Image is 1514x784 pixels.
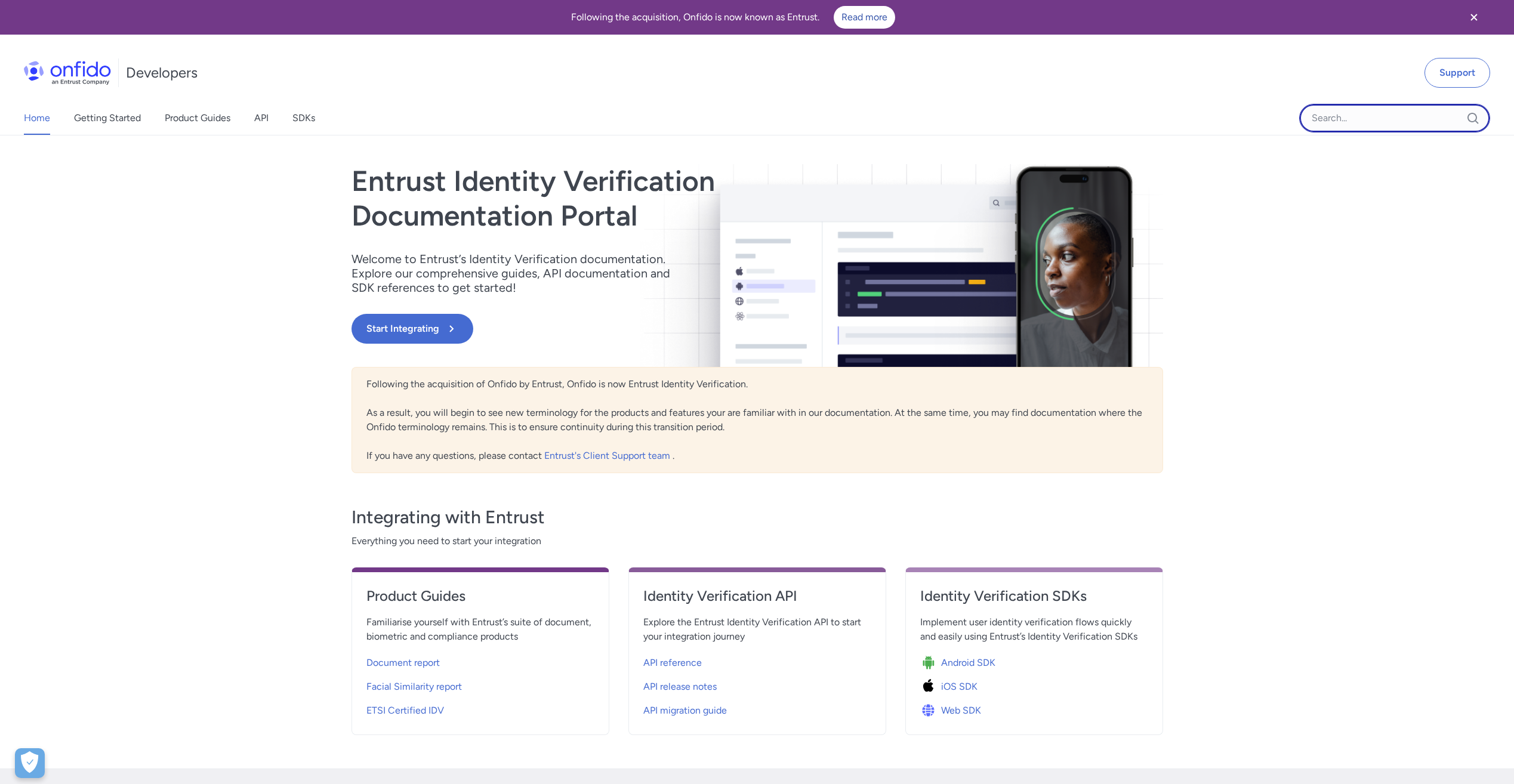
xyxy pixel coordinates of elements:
[643,696,871,720] a: API migration guide
[351,314,920,344] a: Start Integrating
[351,252,686,295] p: Welcome to Entrust’s Identity Verification documentation. Explore our comprehensive guides, API d...
[366,696,594,720] a: ETSI Certified IDV
[292,101,315,135] a: SDKs
[366,615,594,644] span: Familiarise yourself with Entrust’s suite of document, biometric and compliance products
[920,678,941,695] img: Icon iOS SDK
[366,703,444,718] span: ETSI Certified IDV
[643,615,871,644] span: Explore the Entrust Identity Verification API to start your integration journey
[643,703,727,718] span: API migration guide
[643,587,871,615] a: Identity Verification API
[74,101,141,135] a: Getting Started
[254,101,269,135] a: API
[643,649,871,672] a: API reference
[920,587,1148,606] h4: Identity Verification SDKs
[920,615,1148,644] span: Implement user identity verification flows quickly and easily using Entrust’s Identity Verificati...
[126,63,198,82] h1: Developers
[1424,58,1490,88] a: Support
[24,101,50,135] a: Home
[165,101,230,135] a: Product Guides
[351,505,1163,529] h3: Integrating with Entrust
[351,367,1163,473] div: Following the acquisition of Onfido by Entrust, Onfido is now Entrust Identity Verification. As a...
[366,672,594,696] a: Facial Similarity report
[14,6,1452,29] div: Following the acquisition, Onfido is now known as Entrust.
[544,450,673,461] a: Entrust's Client Support team
[351,534,1163,548] span: Everything you need to start your integration
[366,680,462,694] span: Facial Similarity report
[920,655,941,671] img: Icon Android SDK
[643,680,717,694] span: API release notes
[15,748,45,778] div: Cookie Preferences
[643,656,702,670] span: API reference
[366,649,594,672] a: Document report
[941,656,995,670] span: Android SDK
[920,702,941,719] img: Icon Web SDK
[1467,10,1481,24] svg: Close banner
[366,587,594,606] h4: Product Guides
[920,587,1148,615] a: Identity Verification SDKs
[15,748,45,778] button: Open Preferences
[834,6,895,29] a: Read more
[351,314,473,344] button: Start Integrating
[920,672,1148,696] a: Icon iOS SDKiOS SDK
[24,61,111,85] img: Onfido Logo
[366,656,440,670] span: Document report
[643,672,871,696] a: API release notes
[366,587,594,615] a: Product Guides
[920,649,1148,672] a: Icon Android SDKAndroid SDK
[1452,2,1496,32] button: Close banner
[351,164,920,233] h1: Entrust Identity Verification Documentation Portal
[643,587,871,606] h4: Identity Verification API
[1299,104,1490,132] input: Onfido search input field
[941,703,981,718] span: Web SDK
[920,696,1148,720] a: Icon Web SDKWeb SDK
[941,680,978,694] span: iOS SDK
